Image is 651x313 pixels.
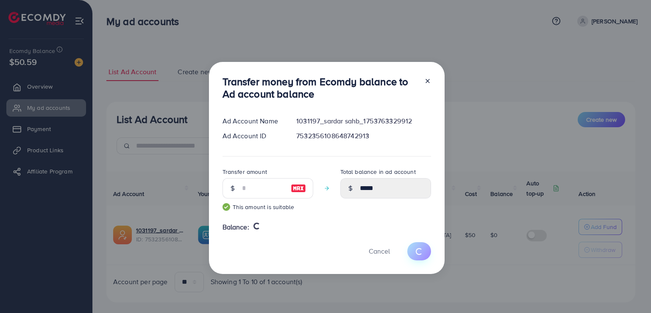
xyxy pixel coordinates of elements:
img: guide [223,203,230,211]
span: Balance: [223,222,249,232]
button: Cancel [358,242,401,260]
span: Cancel [369,246,390,256]
img: image [291,183,306,193]
div: 1031197_sardar sahb_1753763329912 [289,116,437,126]
iframe: Chat [615,275,645,307]
div: Ad Account ID [216,131,290,141]
h3: Transfer money from Ecomdy balance to Ad account balance [223,75,417,100]
label: Transfer amount [223,168,267,176]
small: This amount is suitable [223,203,313,211]
label: Total balance in ad account [340,168,416,176]
div: 7532356108648742913 [289,131,437,141]
div: Ad Account Name [216,116,290,126]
